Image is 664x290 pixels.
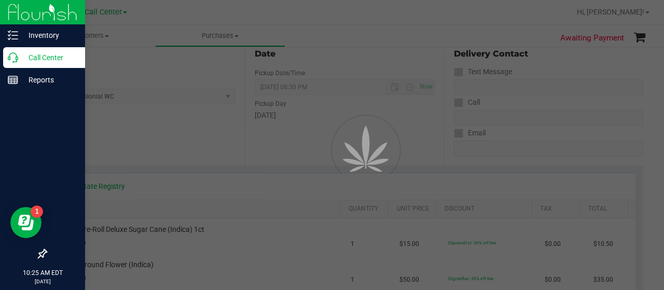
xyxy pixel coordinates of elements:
[8,30,18,40] inline-svg: Inventory
[31,205,43,218] iframe: Resource center unread badge
[5,268,80,278] p: 10:25 AM EDT
[8,75,18,85] inline-svg: Reports
[18,29,80,42] p: Inventory
[5,278,80,285] p: [DATE]
[10,207,41,238] iframe: Resource center
[8,52,18,63] inline-svg: Call Center
[18,51,80,64] p: Call Center
[18,74,80,86] p: Reports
